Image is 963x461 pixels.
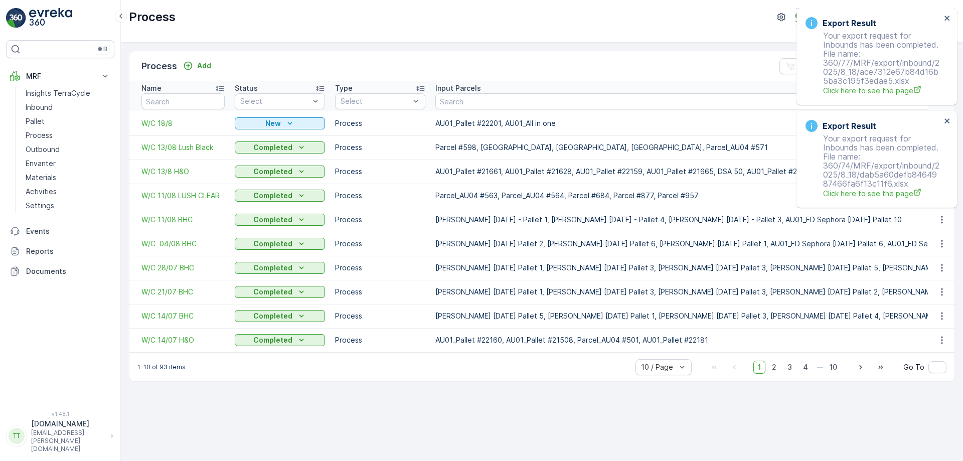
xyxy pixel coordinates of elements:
[26,246,110,256] p: Reports
[22,128,114,142] a: Process
[235,286,325,298] button: Completed
[6,411,114,417] span: v 1.48.1
[22,171,114,185] a: Materials
[137,363,186,371] p: 1-10 of 93 items
[817,361,823,374] p: ...
[141,59,177,73] p: Process
[26,201,54,211] p: Settings
[235,83,258,93] p: Status
[26,102,53,112] p: Inbound
[26,266,110,276] p: Documents
[823,17,876,29] h3: Export Result
[253,335,292,345] p: Completed
[330,328,430,352] td: Process
[253,263,292,273] p: Completed
[253,287,292,297] p: Completed
[330,135,430,160] td: Process
[141,142,225,152] a: W/C 13/08 Lush Black
[22,157,114,171] a: Envanter
[31,419,105,429] p: [DOMAIN_NAME]
[903,362,924,372] span: Go To
[825,361,842,374] span: 10
[330,256,430,280] td: Process
[141,93,225,109] input: Search
[806,134,941,199] p: Your export request for Inbounds has been completed. File name: 360/74/MRF/export/inbound/2025/8_...
[22,86,114,100] a: Insights TerraCycle
[141,215,225,225] a: W/C 11/08 BHC
[9,428,25,444] div: TT
[22,100,114,114] a: Inbound
[779,58,849,74] button: Clear Filters
[330,184,430,208] td: Process
[330,160,430,184] td: Process
[330,304,430,328] td: Process
[6,8,26,28] img: logo
[253,142,292,152] p: Completed
[265,118,281,128] p: New
[823,85,941,96] a: Click here to see the page
[235,238,325,250] button: Completed
[26,116,45,126] p: Pallet
[141,83,162,93] p: Name
[26,88,90,98] p: Insights TerraCycle
[29,8,72,28] img: logo_light-DOdMpM7g.png
[235,262,325,274] button: Completed
[141,167,225,177] a: W/C 13/8 H&O
[235,214,325,226] button: Completed
[235,334,325,346] button: Completed
[767,361,781,374] span: 2
[253,311,292,321] p: Completed
[330,232,430,256] td: Process
[26,173,56,183] p: Materials
[240,96,309,106] p: Select
[235,190,325,202] button: Completed
[753,361,765,374] span: 1
[235,141,325,153] button: Completed
[26,226,110,236] p: Events
[795,12,812,23] img: terracycle_logo.png
[22,142,114,157] a: Outbound
[330,280,430,304] td: Process
[253,239,292,249] p: Completed
[26,144,60,155] p: Outbound
[97,45,107,53] p: ⌘B
[129,9,176,25] p: Process
[253,215,292,225] p: Completed
[341,96,410,106] p: Select
[141,335,225,345] a: W/C 14/07 H&O
[141,239,225,249] a: W/C 04/08 BHC
[22,185,114,199] a: Activities
[141,118,225,128] a: W/C 18/8
[435,83,481,93] p: Input Parcels
[26,187,57,197] p: Activities
[795,8,955,26] button: Terracycle-AU04 - Sendable(+10:00)
[141,263,225,273] a: W/C 28/07 BHC
[823,188,941,199] a: Click here to see the page
[330,111,430,135] td: Process
[335,83,353,93] p: Type
[141,287,225,297] a: W/C 21/07 BHC
[944,14,951,24] button: close
[235,310,325,322] button: Completed
[6,66,114,86] button: MRF
[944,117,951,126] button: close
[798,361,813,374] span: 4
[141,191,225,201] a: W/C 11/08 LUSH CLEAR
[26,159,56,169] p: Envanter
[22,114,114,128] a: Pallet
[179,60,215,72] button: Add
[141,311,225,321] a: W/C 14/07 BHC
[6,241,114,261] a: Reports
[806,31,941,96] p: Your export request for Inbounds has been completed. File name: 360/77/MRF/export/inbound/2025/8_...
[31,429,105,453] p: [EMAIL_ADDRESS][PERSON_NAME][DOMAIN_NAME]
